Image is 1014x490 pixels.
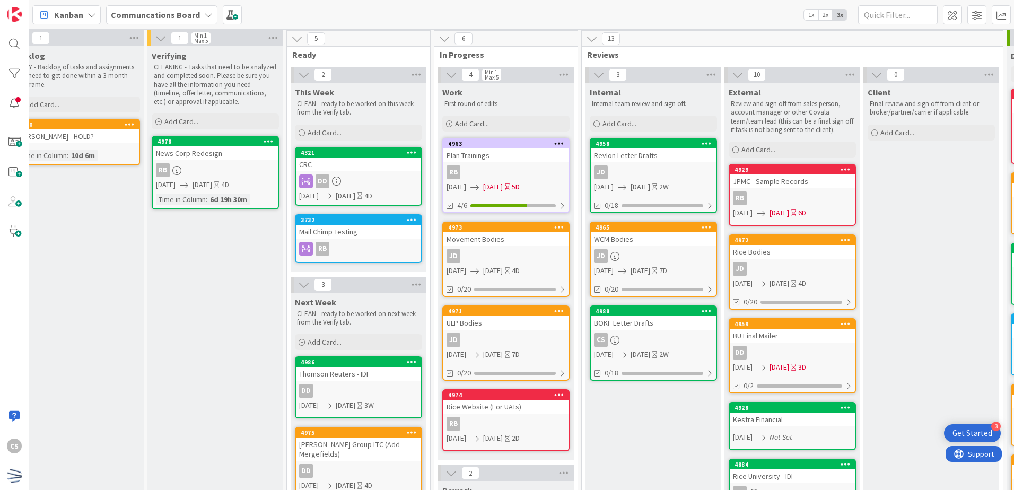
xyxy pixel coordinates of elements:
[364,190,372,202] div: 4D
[296,437,421,461] div: [PERSON_NAME] Group LTC (Add Mergefields)
[440,49,564,60] span: In Progress
[770,362,789,373] span: [DATE]
[296,384,421,398] div: DD
[194,33,207,38] div: Min 1
[19,121,139,128] div: 4960
[308,337,342,347] span: Add Card...
[307,32,325,45] span: 5
[457,367,471,379] span: 0/20
[447,349,466,360] span: [DATE]
[295,87,334,98] span: This Week
[156,179,176,190] span: [DATE]
[659,265,667,276] div: 7D
[591,139,716,162] div: 4958Revlon Letter Drafts
[730,469,855,483] div: Rice University - IDI
[483,433,503,444] span: [DATE]
[591,232,716,246] div: WCM Bodies
[32,32,50,45] span: 1
[744,296,757,308] span: 0/20
[733,278,753,289] span: [DATE]
[153,137,278,160] div: 4978News Corp Redesign
[804,10,818,20] span: 1x
[296,174,421,188] div: DD
[733,191,747,205] div: RB
[443,148,569,162] div: Plan Trainings
[364,400,374,411] div: 3W
[730,245,855,259] div: Rice Bodies
[296,464,421,478] div: DD
[594,249,608,263] div: JD
[868,87,891,98] span: Client
[299,464,313,478] div: DD
[770,278,789,289] span: [DATE]
[153,137,278,146] div: 4978
[770,207,789,218] span: [DATE]
[730,191,855,205] div: RB
[729,234,856,310] a: 4972Rice BodiesJD[DATE][DATE]4D0/20
[443,390,569,414] div: 4974Rice Website (For UATs)
[833,10,847,20] span: 3x
[447,417,460,431] div: RB
[730,174,855,188] div: JPMC - Sample Records
[730,165,855,188] div: 4929JPMC - Sample Records
[735,237,855,244] div: 4972
[296,157,421,171] div: CRC
[735,320,855,328] div: 4959
[605,200,618,211] span: 0/18
[512,265,520,276] div: 4D
[733,362,753,373] span: [DATE]
[292,49,417,60] span: Ready
[454,32,473,45] span: 6
[221,179,229,190] div: 4D
[153,163,278,177] div: RB
[659,349,669,360] div: 2W
[592,100,715,108] p: Internal team review and sign off.
[730,460,855,483] div: 4884Rice University - IDI
[17,150,67,161] div: Time in Column
[447,333,460,347] div: JD
[590,222,717,297] a: 4965WCM BodiesJD[DATE][DATE]7D0/20
[297,100,420,117] p: CLEAN - ready to be worked on this week from the Verify tab.
[591,148,716,162] div: Revlon Letter Drafts
[156,194,206,205] div: Time in Column
[457,284,471,295] span: 0/20
[158,138,278,145] div: 4978
[111,10,200,20] b: Communcations Board
[443,232,569,246] div: Movement Bodies
[483,265,503,276] span: [DATE]
[631,265,650,276] span: [DATE]
[602,119,636,128] span: Add Card...
[818,10,833,20] span: 2x
[447,165,460,179] div: RB
[730,319,855,329] div: 4959
[296,225,421,239] div: Mail Chimp Testing
[485,75,499,80] div: Max 5
[297,310,420,327] p: CLEAN - ready to be worked on next week from the Verify tab.
[443,417,569,431] div: RB
[443,165,569,179] div: RB
[730,319,855,343] div: 4959BU Final Mailer
[512,349,520,360] div: 7D
[444,100,567,108] p: First round of edits
[591,139,716,148] div: 4958
[443,390,569,400] div: 4974
[447,249,460,263] div: JD
[301,216,421,224] div: 3732
[14,120,139,129] div: 4960
[631,181,650,192] span: [DATE]
[443,249,569,263] div: JD
[316,174,329,188] div: DD
[730,413,855,426] div: Kestra Financial
[7,7,22,22] img: Visit kanbanzone.com
[731,100,854,134] p: Review and sign off from sales person, account manager or other Covala team/team lead (this can b...
[730,235,855,259] div: 4972Rice Bodies
[735,166,855,173] div: 4929
[887,68,905,81] span: 0
[336,400,355,411] span: [DATE]
[798,207,806,218] div: 6D
[296,367,421,381] div: Thomson Reuters - IDI
[659,181,669,192] div: 2W
[448,308,569,315] div: 4971
[730,403,855,413] div: 4928
[443,307,569,330] div: 4971ULP Bodies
